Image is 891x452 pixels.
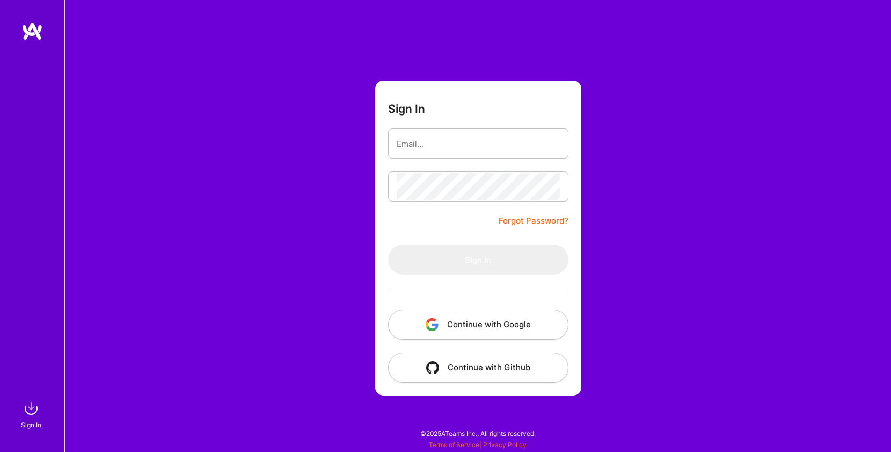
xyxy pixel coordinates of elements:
[388,245,568,275] button: Sign In
[21,419,41,431] div: Sign In
[426,361,439,374] img: icon
[483,441,527,449] a: Privacy Policy
[388,310,568,340] button: Continue with Google
[23,398,42,431] a: sign inSign In
[429,441,527,449] span: |
[64,420,891,447] div: © 2025 ATeams Inc., All rights reserved.
[397,130,560,157] input: Email...
[20,398,42,419] img: sign in
[388,353,568,383] button: Continue with Github
[388,102,425,116] h3: Sign In
[499,214,568,227] a: Forgot Password?
[426,318,439,331] img: icon
[429,441,479,449] a: Terms of Service
[21,21,43,41] img: logo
